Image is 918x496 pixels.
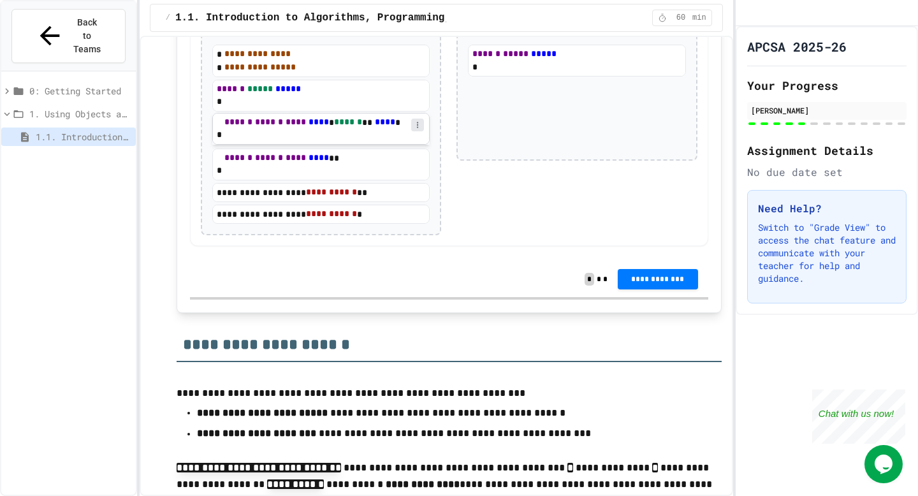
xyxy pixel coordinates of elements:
[751,105,903,116] div: [PERSON_NAME]
[175,10,537,26] span: 1.1. Introduction to Algorithms, Programming, and Compilers
[747,142,907,159] h2: Assignment Details
[747,77,907,94] h2: Your Progress
[166,13,170,23] span: /
[812,390,905,444] iframe: chat widget
[747,164,907,180] div: No due date set
[747,38,847,55] h1: APCSA 2025-26
[29,84,131,98] span: 0: Getting Started
[72,16,102,56] span: Back to Teams
[36,130,131,143] span: 1.1. Introduction to Algorithms, Programming, and Compilers
[758,221,896,285] p: Switch to "Grade View" to access the chat feature and communicate with your teacher for help and ...
[692,13,706,23] span: min
[11,9,126,63] button: Back to Teams
[758,201,896,216] h3: Need Help?
[29,107,131,120] span: 1. Using Objects and Methods
[864,445,905,483] iframe: chat widget
[671,13,691,23] span: 60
